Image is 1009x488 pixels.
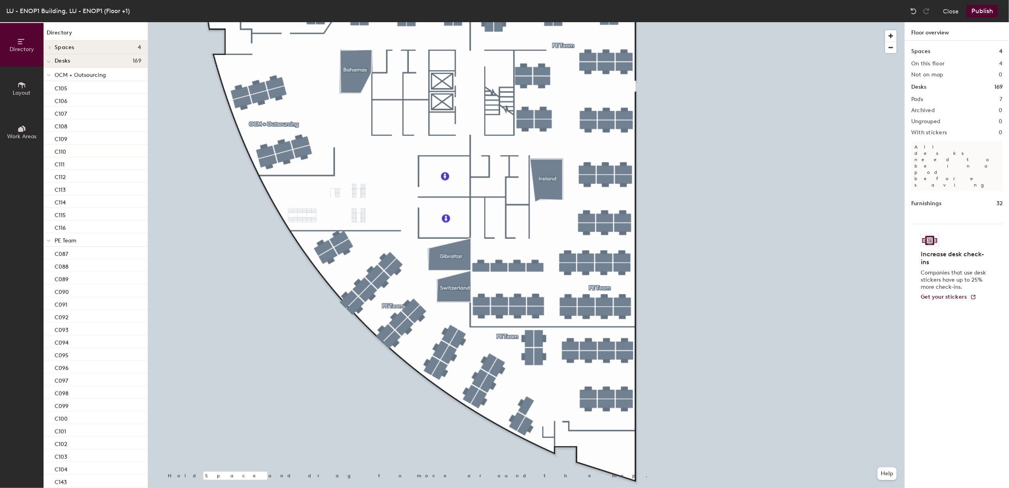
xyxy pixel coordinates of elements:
h2: On this floor [911,61,945,67]
button: Help [878,467,897,480]
span: Layout [13,90,31,96]
h2: Ungrouped [911,118,941,125]
p: C087 [55,248,68,257]
p: C097 [55,375,68,384]
p: C113 [55,184,66,193]
h2: Archived [911,107,935,114]
p: C094 [55,337,68,346]
span: 169 [133,58,141,64]
span: 4 [138,44,141,51]
h1: 32 [996,199,1003,208]
h1: Spaces [911,47,930,56]
p: C101 [55,426,66,435]
p: C105 [55,83,67,92]
span: Directory [10,46,34,53]
p: C098 [55,388,68,397]
span: OCM + Outsourcing [55,72,106,78]
h2: Not on map [911,72,943,78]
p: C115 [55,210,66,219]
p: C100 [55,413,68,422]
h2: 0 [999,118,1003,125]
h2: 0 [999,72,1003,78]
span: Work Areas [7,133,36,140]
p: C099 [55,400,68,410]
p: All desks need to be in a pod before saving [911,141,1003,191]
img: Sticker logo [921,234,939,247]
h1: Desks [911,83,926,91]
h2: With stickers [911,130,947,136]
p: C109 [55,133,67,143]
img: Undo [910,7,918,15]
button: Publish [967,5,998,17]
p: C103 [55,451,67,460]
img: Redo [922,7,930,15]
h2: Pods [911,96,923,103]
p: C089 [55,274,68,283]
p: C116 [55,222,66,231]
p: C092 [55,312,68,321]
p: C114 [55,197,66,206]
p: C111 [55,159,65,168]
p: Companies that use desk stickers have up to 25% more check-ins. [921,269,988,291]
h2: 7 [1000,96,1003,103]
p: C143 [55,477,67,486]
button: Close [943,5,959,17]
span: PE Team [55,237,76,244]
span: Spaces [55,44,74,51]
h1: Directory [44,29,148,41]
p: C107 [55,108,67,117]
p: C110 [55,146,66,155]
p: C106 [55,95,67,105]
h1: Furnishings [911,199,941,208]
div: LU - ENOP1 Building, LU - ENOP1 (Floor +1) [6,6,130,16]
h1: 169 [994,83,1003,91]
p: C108 [55,121,67,130]
h4: Increase desk check-ins [921,250,988,266]
p: C095 [55,350,68,359]
p: C091 [55,299,67,308]
h1: Floor overview [905,22,1009,41]
h2: 0 [999,130,1003,136]
h2: 4 [999,61,1003,67]
a: Get your stickers [921,294,977,301]
p: C112 [55,172,66,181]
span: Get your stickers [921,294,967,300]
p: C096 [55,362,68,372]
span: Desks [55,58,70,64]
p: C104 [55,464,67,473]
h2: 0 [999,107,1003,114]
p: C102 [55,438,67,448]
p: C090 [55,286,69,295]
p: C088 [55,261,68,270]
h1: 4 [999,47,1003,56]
p: C093 [55,324,68,334]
